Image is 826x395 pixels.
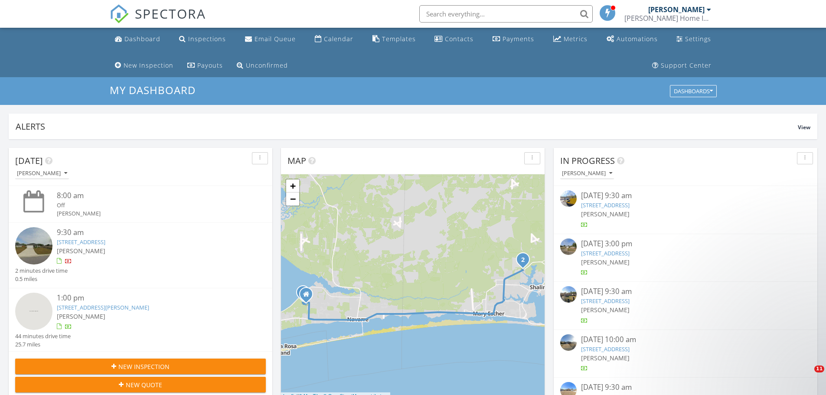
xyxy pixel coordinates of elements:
[649,58,715,74] a: Support Center
[581,238,790,249] div: [DATE] 3:00 pm
[560,190,577,207] img: streetview
[57,293,245,304] div: 1:00 pm
[521,257,525,263] i: 2
[560,286,577,303] img: streetview
[581,382,790,393] div: [DATE] 9:30 am
[57,190,245,201] div: 8:00 am
[648,5,705,14] div: [PERSON_NAME]
[57,227,245,238] div: 9:30 am
[233,58,291,74] a: Unconfirmed
[15,168,69,180] button: [PERSON_NAME]
[15,227,52,264] img: streetview
[670,85,717,98] button: Dashboards
[306,294,311,299] div: 6473 Arbor Lane, Gulf Breeze FL 32563
[560,168,614,180] button: [PERSON_NAME]
[581,190,790,201] div: [DATE] 9:30 am
[57,209,245,218] div: [PERSON_NAME]
[581,306,630,314] span: [PERSON_NAME]
[15,275,68,283] div: 0.5 miles
[581,345,630,353] a: [STREET_ADDRESS]
[581,286,790,297] div: [DATE] 9:30 am
[15,267,68,275] div: 2 minutes drive time
[814,366,824,372] span: 11
[564,35,588,43] div: Metrics
[124,35,160,43] div: Dashboard
[560,238,577,255] img: streetview
[16,121,798,132] div: Alerts
[287,155,306,166] span: Map
[581,297,630,305] a: [STREET_ADDRESS]
[369,31,419,47] a: Templates
[135,4,206,23] span: SPECTORA
[110,4,129,23] img: The Best Home Inspection Software - Spectora
[560,238,811,277] a: [DATE] 3:00 pm [STREET_ADDRESS] [PERSON_NAME]
[560,286,811,325] a: [DATE] 9:30 am [STREET_ADDRESS] [PERSON_NAME]
[560,155,615,166] span: In Progress
[431,31,477,47] a: Contacts
[126,380,162,389] span: New Quote
[15,377,266,392] button: New Quote
[685,35,711,43] div: Settings
[445,35,473,43] div: Contacts
[242,31,299,47] a: Email Queue
[581,249,630,257] a: [STREET_ADDRESS]
[523,259,528,264] div: 1401 Little Brothers Lane, Fort Walton Beach, FL 32547
[324,35,353,43] div: Calendar
[673,31,715,47] a: Settings
[560,334,577,351] img: streetview
[15,340,71,349] div: 25.7 miles
[57,304,149,311] a: [STREET_ADDRESS][PERSON_NAME]
[286,180,299,193] a: Zoom in
[581,201,630,209] a: [STREET_ADDRESS]
[118,362,170,371] span: New Inspection
[176,31,229,47] a: Inspections
[15,227,266,284] a: 9:30 am [STREET_ADDRESS] [PERSON_NAME] 2 minutes drive time 0.5 miles
[419,5,593,23] input: Search everything...
[798,124,810,131] span: View
[560,334,811,373] a: [DATE] 10:00 am [STREET_ADDRESS] [PERSON_NAME]
[562,170,612,176] div: [PERSON_NAME]
[57,201,245,209] div: Off
[15,293,52,330] img: streetview
[489,31,538,47] a: Payments
[188,35,226,43] div: Inspections
[57,238,105,246] a: [STREET_ADDRESS]
[110,83,196,97] span: My Dashboard
[560,190,811,229] a: [DATE] 9:30 am [STREET_ADDRESS] [PERSON_NAME]
[286,193,299,206] a: Zoom out
[57,247,105,255] span: [PERSON_NAME]
[503,35,534,43] div: Payments
[124,61,173,69] div: New Inspection
[550,31,591,47] a: Metrics
[617,35,658,43] div: Automations
[197,61,223,69] div: Payouts
[246,61,288,69] div: Unconfirmed
[603,31,661,47] a: Automations (Basic)
[15,293,266,349] a: 1:00 pm [STREET_ADDRESS][PERSON_NAME] [PERSON_NAME] 44 minutes drive time 25.7 miles
[581,210,630,218] span: [PERSON_NAME]
[311,31,357,47] a: Calendar
[255,35,296,43] div: Email Queue
[57,312,105,320] span: [PERSON_NAME]
[111,31,164,47] a: Dashboard
[15,332,71,340] div: 44 minutes drive time
[15,155,43,166] span: [DATE]
[17,170,67,176] div: [PERSON_NAME]
[581,334,790,345] div: [DATE] 10:00 am
[674,88,713,95] div: Dashboards
[184,58,226,74] a: Payouts
[661,61,712,69] div: Support Center
[797,366,817,386] iframe: Intercom live chat
[111,58,177,74] a: New Inspection
[15,359,266,374] button: New Inspection
[110,12,206,30] a: SPECTORA
[581,354,630,362] span: [PERSON_NAME]
[382,35,416,43] div: Templates
[581,258,630,266] span: [PERSON_NAME]
[624,14,711,23] div: J. Gregory Home Inspections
